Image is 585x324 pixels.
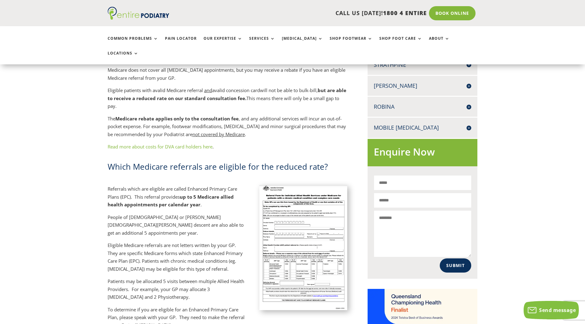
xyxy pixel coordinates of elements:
[108,7,169,20] img: logo (1)
[539,307,576,314] span: Send message
[108,185,246,213] p: Referrals which are eligible are called Enhanced Primary Care Plans (EPC). This referral provides .
[282,36,323,50] a: [MEDICAL_DATA]
[108,213,246,242] p: People of [DEMOGRAPHIC_DATA] or [PERSON_NAME][DEMOGRAPHIC_DATA][PERSON_NAME] descent are also abl...
[374,124,471,132] h4: Mobile [MEDICAL_DATA]
[108,66,348,87] p: Medicare does not cover all [MEDICAL_DATA] appointments, but you may receive a rebate if you have...
[108,115,348,143] p: The , and any additional services will incur an out-of-pocket expense. For example, footwear modi...
[108,143,348,151] p: .
[108,87,348,115] p: Eligible patients with a a will not be able to bulk-bill, This means there will only be a small g...
[379,36,422,50] a: Shop Foot Care
[429,36,450,50] a: About
[108,277,246,306] p: Patients may be allocated 5 visits between multiple Allied Health Providers. For example, your GP...
[204,36,242,50] a: Our Expertise
[165,36,197,50] a: Pain Locator
[193,9,427,17] p: CALL US [DATE]!
[330,36,373,50] a: Shop Footwear
[108,144,212,150] a: Read more about costs for DVA card holders here
[374,103,471,111] h4: Robina
[108,241,246,277] p: Eligible Medicare referrals are not letters written by your GP. They are specific Medicare forms ...
[374,61,471,69] h4: Strathpine
[374,145,471,162] h2: Enquire Now
[192,131,245,137] span: not covered by Medicare
[108,36,158,50] a: Common Problems
[429,6,476,20] a: Book Online
[215,87,260,93] span: valid concession card
[108,15,169,21] a: Entire Podiatry
[108,87,346,101] strong: but are able to receive a reduced rate on our standard consultation fee.
[259,185,348,310] img: GP Referral Form for Podiatry and Medicare
[374,82,471,90] h4: [PERSON_NAME]
[440,258,471,273] button: Submit
[383,9,427,17] span: 1800 4 ENTIRE
[108,51,138,64] a: Locations
[115,115,239,122] strong: Medicare rebate applies only to the consultation fee
[108,161,348,175] h2: Which Medicare referrals are eligible for the reduced rate?
[155,87,203,93] span: valid Medicare referral
[524,301,579,319] button: Send message
[204,87,212,93] span: and
[249,36,275,50] a: Services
